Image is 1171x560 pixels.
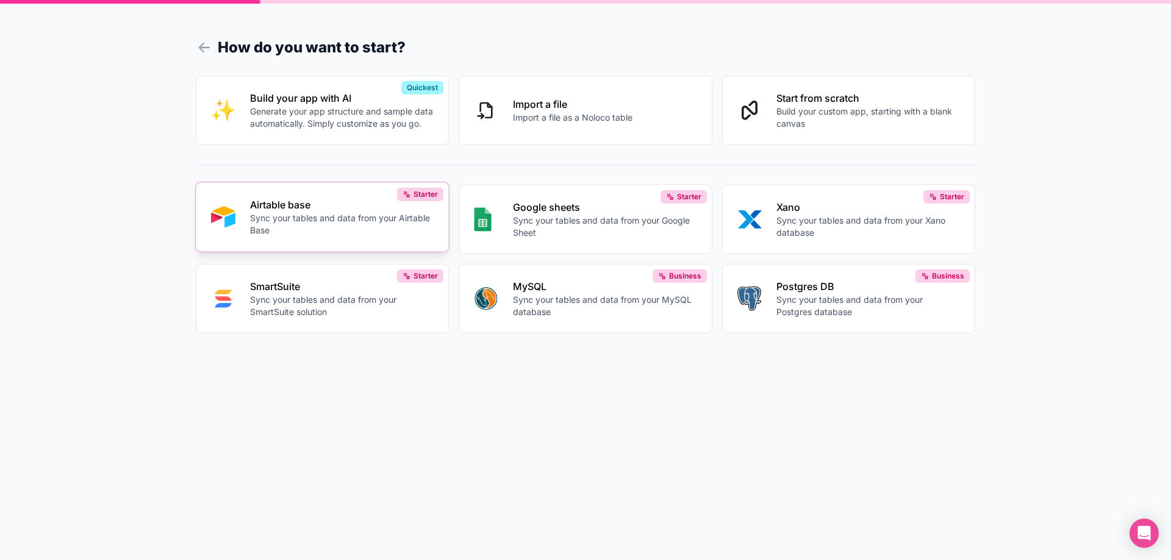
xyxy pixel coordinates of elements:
[776,91,961,105] p: Start from scratch
[776,214,961,239] p: Sync your tables and data from your Xano database
[459,76,712,145] button: Import a fileImport a file as a Noloco table
[776,200,961,214] p: Xano
[250,197,434,212] p: Airtable base
[677,192,701,202] span: Starter
[474,286,498,311] img: MYSQL
[414,271,438,281] span: Starter
[1130,519,1159,548] div: Open Intercom Messenger
[250,294,434,318] p: Sync your tables and data from your SmartSuite solution
[513,112,632,124] p: Import a file as a Noloco table
[722,264,976,333] button: POSTGRESPostgres DBSync your tables and data from your Postgres databaseBusiness
[211,286,235,311] img: SMART_SUITE
[196,76,449,145] button: INTERNAL_WITH_AIBuild your app with AIGenerate your app structure and sample data automatically. ...
[211,205,235,229] img: AIRTABLE
[250,212,434,236] p: Sync your tables and data from your Airtable Base
[669,271,701,281] span: Business
[513,214,697,239] p: Sync your tables and data from your Google Sheet
[737,207,762,232] img: XANO
[474,207,492,232] img: GOOGLE_SHEETS
[401,81,443,94] div: Quickest
[250,279,434,294] p: SmartSuite
[513,200,697,214] p: Google sheets
[459,185,712,254] button: GOOGLE_SHEETSGoogle sheetsSync your tables and data from your Google SheetStarter
[196,182,449,252] button: AIRTABLEAirtable baseSync your tables and data from your Airtable BaseStarter
[940,192,964,202] span: Starter
[196,37,976,58] h1: How do you want to start?
[776,279,961,294] p: Postgres DB
[196,264,449,333] button: SMART_SUITESmartSuiteSync your tables and data from your SmartSuite solutionStarter
[722,185,976,254] button: XANOXanoSync your tables and data from your Xano databaseStarter
[513,294,697,318] p: Sync your tables and data from your MySQL database
[776,294,961,318] p: Sync your tables and data from your Postgres database
[737,286,761,311] img: POSTGRES
[513,279,697,294] p: MySQL
[776,105,961,130] p: Build your custom app, starting with a blank canvas
[250,105,434,130] p: Generate your app structure and sample data automatically. Simply customize as you go.
[211,98,235,122] img: INTERNAL_WITH_AI
[513,97,632,112] p: Import a file
[932,271,964,281] span: Business
[414,190,438,199] span: Starter
[722,76,976,145] button: Start from scratchBuild your custom app, starting with a blank canvas
[250,91,434,105] p: Build your app with AI
[459,264,712,333] button: MYSQLMySQLSync your tables and data from your MySQL databaseBusiness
